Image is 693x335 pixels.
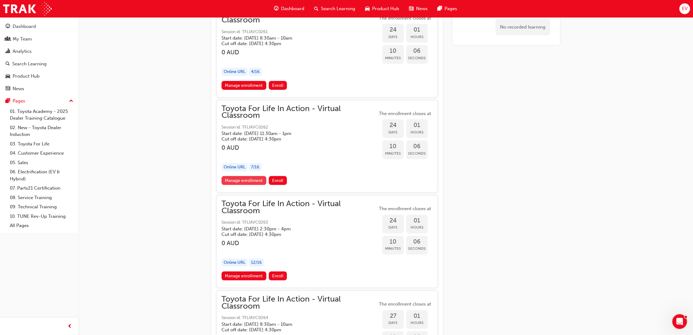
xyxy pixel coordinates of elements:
a: All Pages [7,221,76,230]
a: 05. Sales [7,158,76,167]
button: Pages [2,95,76,107]
div: Analytics [13,48,32,55]
span: Toyota For Life In Action - Virtual Classroom [221,296,377,310]
span: Session id: TFLIAVC0264 [221,314,377,322]
span: Session id: TFLIAVC0263 [221,219,377,226]
span: Minutes [382,245,404,252]
a: 03. Toyota For Life [7,139,76,149]
span: Pages [445,5,457,12]
span: Hours [406,224,428,231]
span: The enrollment closes at [377,301,433,308]
a: 08. Service Training [7,193,76,202]
h5: Start date: [DATE] 11:30am - 1pm [221,131,368,136]
a: 09. Technical Training [7,202,76,212]
span: chart-icon [6,49,10,54]
div: 7 / 16 [249,163,261,171]
a: search-iconSearch Learning [309,2,360,15]
span: 24 [382,217,404,224]
span: 01 [406,122,428,129]
a: Manage enrollment [221,176,266,185]
span: 27 [382,313,404,320]
span: search-icon [6,61,10,67]
h5: Cut off date: [DATE] 4:30pm [221,327,368,333]
span: Minutes [382,55,404,62]
h3: 0 AUD [221,240,377,247]
span: pages-icon [6,98,10,104]
a: 04. Customer Experience [7,148,76,158]
span: Enroll [272,273,283,279]
span: 24 [382,122,404,129]
span: Enroll [272,178,283,183]
a: Manage enrollment [221,271,266,280]
span: Seconds [406,245,428,252]
span: 24 [382,26,404,33]
span: Seconds [406,150,428,157]
span: The enrollment closes at [377,15,433,22]
div: Online URL [221,163,248,171]
div: Online URL [221,68,248,76]
span: Seconds [406,55,428,62]
a: Search Learning [2,58,76,70]
a: News [2,83,76,94]
div: News [13,85,24,92]
div: 4 / 16 [249,68,262,76]
h3: 0 AUD [221,144,377,151]
button: DashboardMy TeamAnalyticsSearch LearningProduct HubNews [2,20,76,95]
div: Product Hub [13,73,40,80]
span: Hours [406,129,428,136]
span: Product Hub [372,5,399,12]
a: 06. Electrification (EV & Hybrid) [7,167,76,183]
span: Session id: TFLIAVC0261 [221,29,377,36]
a: 10. TUNE Rev-Up Training [7,212,76,221]
a: 07. Parts21 Certification [7,183,76,193]
span: pages-icon [437,5,442,13]
span: search-icon [314,5,318,13]
button: Toyota For Life In Action - Virtual ClassroomSession id: TFLIAVC0263Start date: [DATE] 2:30pm - 4... [221,200,433,283]
img: Trak [3,2,52,16]
div: Pages [13,98,25,105]
span: Dashboard [281,5,304,12]
button: EV [679,3,690,14]
span: people-icon [6,37,10,42]
h3: 0 AUD [221,49,377,56]
a: 02. New - Toyota Dealer Induction [7,123,76,139]
div: Search Learning [12,60,47,67]
span: news-icon [409,5,414,13]
span: car-icon [365,5,370,13]
span: prev-icon [67,323,72,330]
div: No recorded learning [495,19,550,35]
span: 06 [406,143,428,150]
span: 06 [406,238,428,245]
h5: Start date: [DATE] 2:30pm - 4pm [221,226,368,232]
div: Online URL [221,259,248,267]
span: 10 [382,48,404,55]
span: Toyota For Life In Action - Virtual Classroom [221,105,377,119]
span: Session id: TFLIAVC0262 [221,124,377,131]
h5: Start date: [DATE] 8:30am - 10am [221,35,368,41]
span: The enrollment closes at [377,205,433,212]
span: Days [382,129,404,136]
span: Toyota For Life In Action - Virtual Classroom [221,10,377,24]
a: news-iconNews [404,2,433,15]
span: guage-icon [6,24,10,29]
a: Product Hub [2,71,76,82]
span: Hours [406,319,428,326]
span: Hours [406,33,428,40]
button: Toyota For Life In Action - Virtual ClassroomSession id: TFLIAVC0262Start date: [DATE] 11:30am - ... [221,105,433,188]
a: guage-iconDashboard [269,2,309,15]
span: Minutes [382,150,404,157]
span: Enroll [272,83,283,88]
button: Enroll [269,176,287,185]
span: 10 [382,238,404,245]
span: EV [682,5,687,12]
span: car-icon [6,74,10,79]
a: Dashboard [2,21,76,32]
a: My Team [2,33,76,45]
span: 01 [406,26,428,33]
span: 06 [406,48,428,55]
h5: Cut off date: [DATE] 4:30pm [221,41,368,46]
button: Toyota For Life In Action - Virtual ClassroomSession id: TFLIAVC0261Start date: [DATE] 8:30am - 1... [221,10,433,92]
span: Search Learning [321,5,355,12]
span: Days [382,224,404,231]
